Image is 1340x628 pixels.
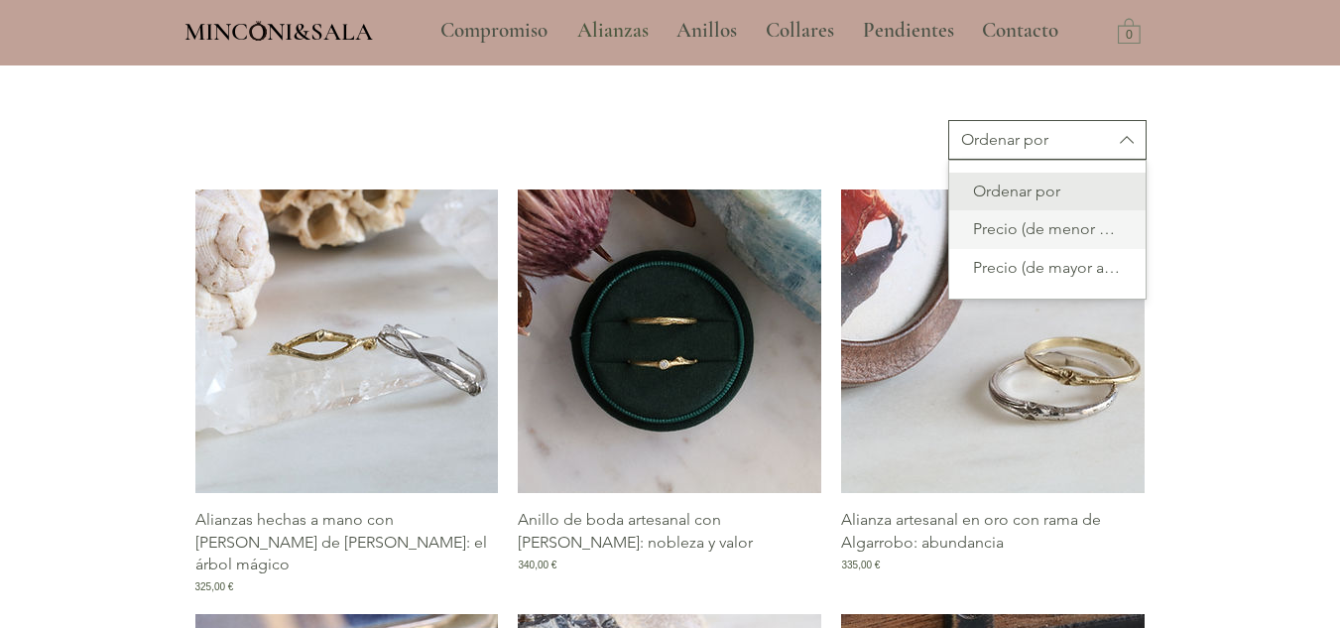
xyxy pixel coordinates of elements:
a: Alianza de boda artesanal Barcelona [518,189,821,493]
a: Anillo de boda artesanal Minconi Sala [841,189,1145,493]
p: Collares [756,6,844,56]
div: Precio (de menor a mayor) [949,211,1146,249]
span: 340,00 € [518,558,556,572]
a: Carrito con 0 ítems [1118,17,1141,44]
div: Ordenar por [949,173,1146,210]
div: Ordenar por [961,129,1048,151]
a: Contacto [967,6,1074,56]
a: Collares [751,6,848,56]
span: Ordenar por [961,181,1134,202]
a: Anillos [662,6,751,56]
a: Alianzas hechas a mano con [PERSON_NAME] de [PERSON_NAME]: el árbol mágico325,00 € [195,509,499,594]
div: Galería de Alianza artesanal en oro con rama de Algarrobo: abundancia [841,189,1145,594]
a: MINCONI&SALA [184,13,373,46]
p: Anillos [667,6,747,56]
a: Pendientes [848,6,967,56]
p: Contacto [972,6,1068,56]
p: Alianza artesanal en oro con rama de Algarrobo: abundancia [841,509,1145,554]
a: Compromiso [426,6,562,56]
div: Precio (de mayor a menor) [949,249,1146,287]
div: Galería de Alianzas hechas a mano con rama de Celtis: el árbol mágico [195,189,499,594]
span: 325,00 € [195,579,234,594]
p: Alianzas [567,6,659,56]
p: Anillo de boda artesanal con [PERSON_NAME]: nobleza y valor [518,509,821,554]
a: Alianzas hechas a mano Barcelona [195,189,499,493]
span: Precio (de menor a mayor) [961,219,1134,241]
span: 335,00 € [841,558,880,572]
span: MINCONI&SALA [184,17,373,47]
p: Pendientes [853,6,964,56]
img: Minconi Sala [250,21,267,41]
div: Galería de Anillo de boda artesanal con rama de Pruno: nobleza y valor [518,189,821,594]
text: 0 [1126,29,1133,43]
p: Alianzas hechas a mano con [PERSON_NAME] de [PERSON_NAME]: el árbol mágico [195,509,499,575]
p: Compromiso [430,6,557,56]
span: Precio (de mayor a menor) [961,257,1134,279]
a: Alianzas [562,6,662,56]
nav: Sitio [387,6,1113,56]
a: Anillo de boda artesanal con [PERSON_NAME]: nobleza y valor340,00 € [518,509,821,594]
a: Alianza artesanal en oro con rama de Algarrobo: abundancia335,00 € [841,509,1145,594]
